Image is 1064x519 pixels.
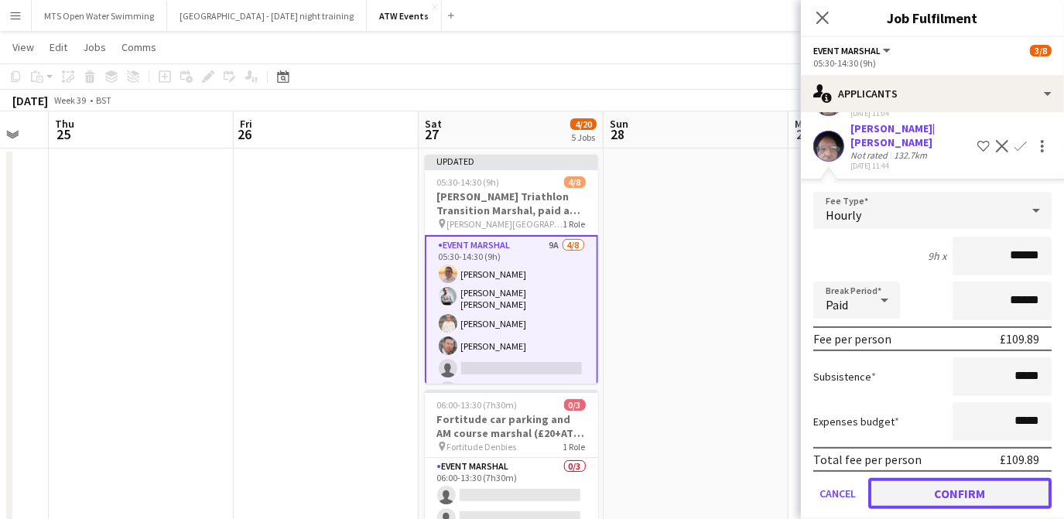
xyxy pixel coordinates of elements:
span: 26 [238,125,252,143]
span: Edit [50,40,67,54]
a: Jobs [77,37,112,57]
label: Expenses budget [813,415,899,429]
span: Mon [795,117,815,131]
div: 9h x [928,249,946,263]
span: 1 Role [563,441,586,452]
div: [DATE] [12,93,48,108]
div: Total fee per person [813,452,922,467]
label: Subsistence [813,370,876,384]
button: [GEOGRAPHIC_DATA] - [DATE] night training [167,1,367,31]
div: [DATE] 11:44 [850,161,971,171]
span: Fri [240,117,252,131]
span: 1 Role [563,218,586,230]
div: 5 Jobs [571,131,596,143]
div: 05:30-14:30 (9h) [813,57,1052,69]
button: Event Marshal [813,45,893,56]
span: Event Marshal [813,45,881,56]
div: Not rated [850,149,891,161]
h3: Job Fulfilment [801,8,1064,28]
span: Fortitude Denbies [447,441,517,452]
span: Hourly [826,207,861,223]
span: Sun [610,117,628,131]
span: [PERSON_NAME][GEOGRAPHIC_DATA] [447,218,563,230]
span: Thu [55,117,74,131]
span: 25 [53,125,74,143]
app-card-role: Event Marshal9A4/805:30-14:30 (9h)[PERSON_NAME][PERSON_NAME] [PERSON_NAME][PERSON_NAME][PERSON_NAME] [425,235,598,452]
h3: [PERSON_NAME] Triathlon Transition Marshal, paid at £12.21 per hour (over 21) [425,190,598,217]
span: 06:00-13:30 (7h30m) [437,399,518,411]
span: Sat [425,117,442,131]
div: £109.89 [1000,452,1039,467]
app-job-card: Updated05:30-14:30 (9h)4/8[PERSON_NAME] Triathlon Transition Marshal, paid at £12.21 per hour (ov... [425,155,598,384]
h3: Fortitude car parking and AM course marshal (£20+ATW free race or Hourly) [425,412,598,440]
div: [PERSON_NAME]| [PERSON_NAME] [850,121,971,149]
span: Week 39 [51,94,90,106]
a: Edit [43,37,74,57]
span: 0/3 [564,399,586,411]
span: Paid [826,297,848,312]
a: Comms [115,37,163,57]
a: View [6,37,40,57]
span: 28 [607,125,628,143]
button: MTS Open Water Swimming [32,1,167,31]
button: Cancel [813,478,862,509]
div: 132.7km [891,149,930,161]
div: BST [96,94,111,106]
span: 4/8 [564,176,586,188]
span: 27 [423,125,442,143]
span: Jobs [83,40,106,54]
span: Comms [121,40,156,54]
span: 3/8 [1030,45,1052,56]
span: 05:30-14:30 (9h) [437,176,500,188]
div: £109.89 [1000,331,1039,347]
div: Updated [425,155,598,167]
span: View [12,40,34,54]
button: Confirm [868,478,1052,509]
div: Applicants [801,75,1064,112]
button: ATW Events [367,1,442,31]
div: [DATE] 11:04 [850,108,932,118]
span: 29 [792,125,815,143]
span: 4/20 [570,118,597,130]
div: Fee per person [813,331,891,347]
